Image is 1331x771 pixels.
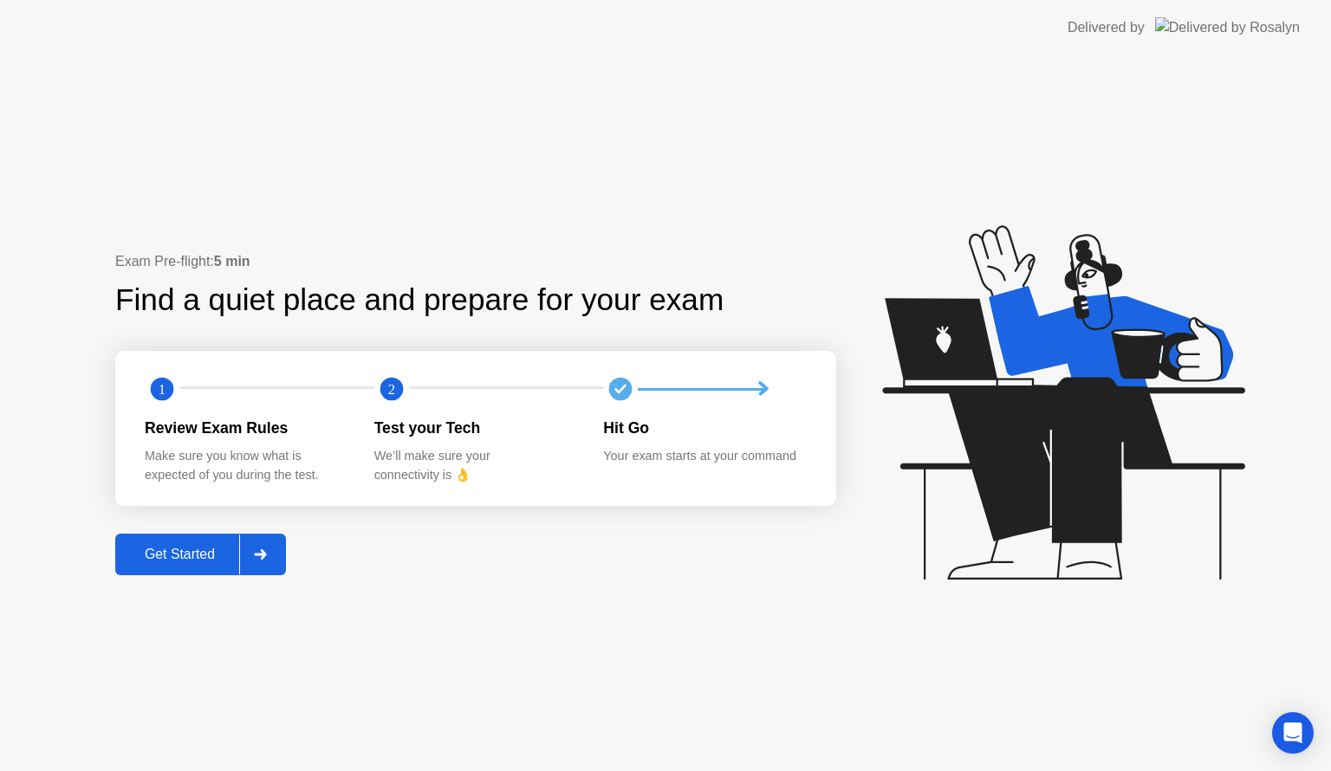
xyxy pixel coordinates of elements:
[159,381,166,398] text: 1
[214,254,250,269] b: 5 min
[145,417,347,439] div: Review Exam Rules
[1272,712,1314,754] div: Open Intercom Messenger
[388,381,395,398] text: 2
[115,534,286,575] button: Get Started
[603,447,805,466] div: Your exam starts at your command
[603,417,805,439] div: Hit Go
[115,251,836,272] div: Exam Pre-flight:
[374,417,576,439] div: Test your Tech
[1068,17,1145,38] div: Delivered by
[115,277,726,323] div: Find a quiet place and prepare for your exam
[1155,17,1300,37] img: Delivered by Rosalyn
[374,447,576,484] div: We’ll make sure your connectivity is 👌
[120,547,239,562] div: Get Started
[145,447,347,484] div: Make sure you know what is expected of you during the test.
